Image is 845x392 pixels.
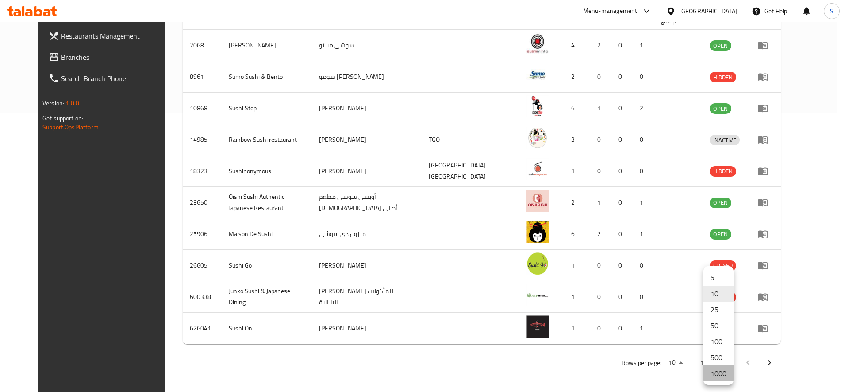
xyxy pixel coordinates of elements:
[703,349,734,365] li: 500
[703,270,734,286] li: 5
[703,286,734,302] li: 10
[703,318,734,334] li: 50
[703,365,734,381] li: 1000
[703,302,734,318] li: 25
[703,334,734,349] li: 100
